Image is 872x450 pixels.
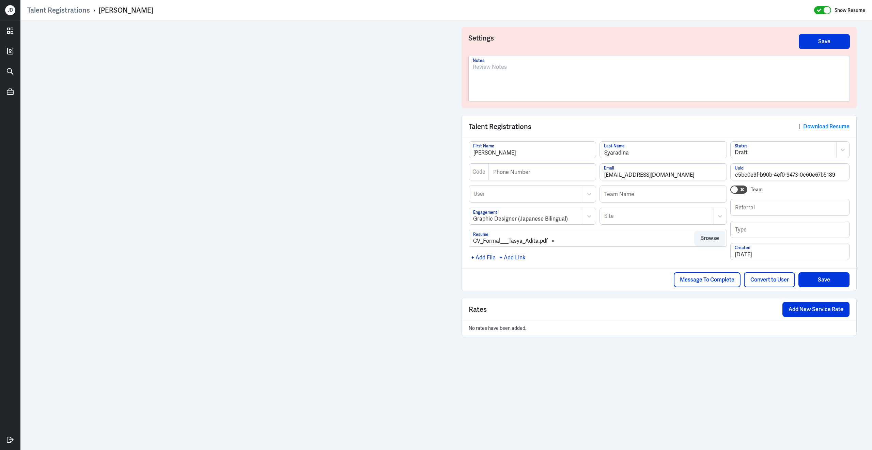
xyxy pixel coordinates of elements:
[469,252,498,263] div: + Add File
[744,272,795,287] button: Convert to User
[674,272,741,287] button: Message To Complete
[731,164,849,180] input: Uuid
[462,115,856,138] div: Talent Registrations
[600,164,727,180] input: Email
[798,272,850,287] button: Save
[498,252,527,263] div: + Add Link
[731,199,849,215] input: Referral
[600,142,727,158] input: Last Name
[469,304,487,315] span: Rates
[803,123,850,130] a: Download Resume
[489,164,596,180] input: Phone Number
[799,34,850,49] button: Save
[36,27,431,443] iframe: https://ppcdn.hiredigital.com/register/472886e4/resumes/585146045/CV_Formal___Tasya_Adita.pdf?Exp...
[27,6,90,15] a: Talent Registrations
[731,243,849,260] input: Created
[694,231,725,246] button: Browse
[90,6,99,15] p: ›
[5,5,15,15] div: J D
[469,142,596,158] input: First Name
[600,186,727,202] input: Team Name
[835,6,865,15] label: Show Resume
[473,237,548,245] div: CV_Formal___Tasya_Adita.pdf
[468,34,799,49] h3: Settings
[731,221,849,238] input: Type
[798,123,850,131] div: |
[751,186,763,193] label: Team
[469,324,850,332] p: No rates have been added.
[99,6,153,15] div: [PERSON_NAME]
[782,302,850,317] button: Add New Service Rate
